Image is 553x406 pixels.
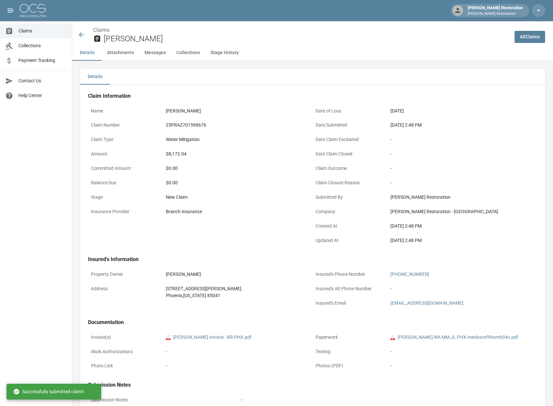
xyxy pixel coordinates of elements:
p: Claim Outcome [313,162,387,175]
a: [PHONE_NUMBER] [390,272,429,277]
div: Water Mitigation [166,136,200,143]
a: AllClaims [515,31,545,43]
div: details tabs [80,69,545,85]
h4: Documentation [88,319,537,326]
p: Testing [313,345,387,358]
div: - [166,362,167,369]
p: Date Claim Escalated [313,133,387,146]
p: Committed Amount [88,162,163,175]
div: $0.00 [166,179,310,186]
h4: Claim Information [88,93,537,99]
button: Attachments [102,45,139,61]
div: $8,172.04 [166,151,187,157]
p: Name [88,105,163,117]
button: Messages [139,45,171,61]
div: [DATE] 2:48 PM [390,122,534,129]
div: Successfully submitted claim! [13,386,84,397]
div: - [390,348,534,355]
div: [PERSON_NAME] [166,271,201,278]
a: pdf[PERSON_NAME] Invoice - BR-PHX.pdf [166,334,252,341]
div: Phoenix , [US_STATE] 85041 [166,292,241,299]
div: Branch Insurance [166,208,202,215]
a: pdf[PERSON_NAME] WA MM JL-PHX-menbxcnf9hxmh04n.pdf [390,334,518,341]
h4: Insured's Information [88,256,537,263]
div: anchor tabs [72,45,553,61]
button: open drawer [4,4,17,17]
p: Amount [88,148,163,160]
p: Date Submitted [313,119,387,132]
div: - [390,362,534,369]
div: - [390,136,534,143]
p: Submitted By [313,191,387,204]
p: Balance Due [88,176,163,189]
p: Claim Number [88,119,163,132]
div: $0.00 [166,165,310,172]
button: Details [72,45,102,61]
div: 25PRAZ701598676 [166,122,206,129]
span: Claims [18,28,67,34]
p: Invoice(s) [88,331,163,344]
div: [DATE] [390,108,404,114]
div: [PERSON_NAME] [166,108,201,114]
p: Insured's Email [313,297,387,310]
p: Address [88,282,163,295]
span: Contact Us [18,77,67,84]
div: [DATE] 2:48 PM [390,237,534,244]
button: Stage History [205,45,244,61]
a: Claims [93,27,109,33]
p: Created At [313,220,387,233]
div: - [390,151,534,157]
h4: Submission Notes [88,382,537,388]
p: Paperwork [313,331,387,344]
p: Photos (PDF) [313,359,387,372]
div: - [241,396,242,403]
span: Help Center [18,92,67,99]
div: [PERSON_NAME] Restoration [390,194,534,201]
span: Payment Tracking [18,57,67,64]
div: [PERSON_NAME] Restoration - [GEOGRAPHIC_DATA] [390,208,534,215]
p: Company [313,205,387,218]
p: Insurance Provider [88,205,163,218]
button: Collections [171,45,205,61]
div: New Claim [166,194,310,201]
nav: breadcrumb [93,26,509,34]
div: [PERSON_NAME] Restoration [465,5,525,16]
p: Claim Type [88,133,163,146]
div: - [166,348,310,355]
p: [PERSON_NAME] Restoration [468,11,523,17]
div: - [390,179,534,186]
div: - [390,285,392,292]
p: Property Owner [88,268,163,281]
div: [STREET_ADDRESS][PERSON_NAME] [166,285,241,292]
h2: [PERSON_NAME] [104,34,509,44]
p: Date of Loss [313,105,387,117]
div: - [390,165,534,172]
p: Updated At [313,234,387,247]
p: Stage [88,191,163,204]
p: Date Claim Closed [313,148,387,160]
img: ocs-logo-white-transparent.png [20,4,46,17]
p: Insured's Phone Number [313,268,387,281]
a: [EMAIL_ADDRESS][DOMAIN_NAME] [390,300,463,306]
p: Insured's Alt Phone Number [313,282,387,295]
span: Collections [18,42,67,49]
button: Details [80,69,110,85]
p: Photo Link [88,359,163,372]
p: Work Authorizations [88,345,163,358]
p: Claim Closure Reason [313,176,387,189]
div: [DATE] 2:48 PM [390,223,534,230]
